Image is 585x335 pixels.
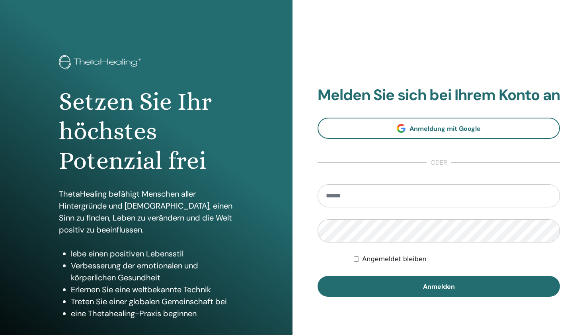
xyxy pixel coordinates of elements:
[318,276,560,297] button: Anmelden
[409,124,481,133] span: Anmeldung mit Google
[71,284,234,296] li: Erlernen Sie eine weltbekannte Technik
[71,307,234,319] li: eine Thetahealing-Praxis beginnen
[318,86,560,104] h2: Melden Sie sich bei Ihrem Konto an
[427,158,451,167] span: oder
[59,188,234,236] p: ThetaHealing befähigt Menschen aller Hintergründe und [DEMOGRAPHIC_DATA], einen Sinn zu finden, L...
[354,254,560,264] div: Keep me authenticated indefinitely or until I manually logout
[318,118,560,139] a: Anmeldung mit Google
[71,260,234,284] li: Verbesserung der emotionalen und körperlichen Gesundheit
[362,254,426,264] label: Angemeldet bleiben
[71,248,234,260] li: lebe einen positiven Lebensstil
[59,87,234,176] h1: Setzen Sie Ihr höchstes Potenzial frei
[71,296,234,307] li: Treten Sie einer globalen Gemeinschaft bei
[423,282,455,291] span: Anmelden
